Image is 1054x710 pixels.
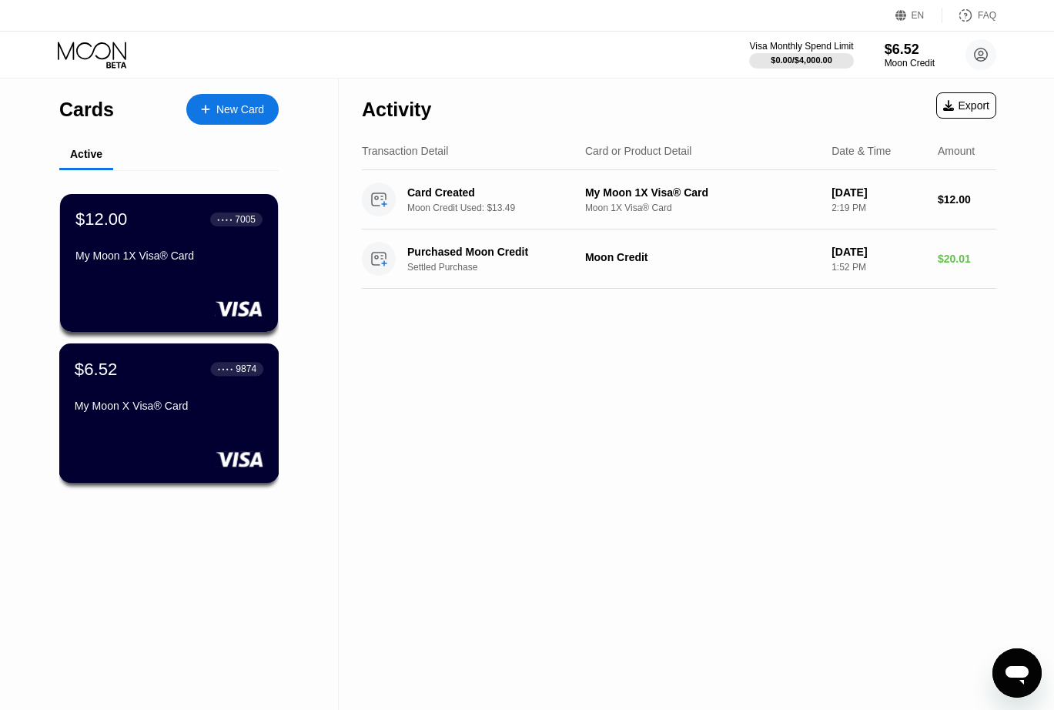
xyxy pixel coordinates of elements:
div: 1:52 PM [831,262,925,273]
div: $20.01 [938,253,996,265]
div: $6.52● ● ● ●9874My Moon X Visa® Card [60,344,278,482]
div: Active [70,148,102,160]
div: My Moon X Visa® Card [75,400,263,412]
div: Card Created [407,186,584,199]
div: Activity [362,99,431,121]
div: Moon Credit [885,58,935,69]
div: Export [936,92,996,119]
div: Moon Credit Used: $13.49 [407,203,597,213]
div: New Card [216,103,264,116]
div: Purchased Moon CreditSettled PurchaseMoon Credit[DATE]1:52 PM$20.01 [362,229,996,289]
div: Export [943,99,989,112]
div: $12.00● ● ● ●7005My Moon 1X Visa® Card [60,194,278,332]
div: Card CreatedMoon Credit Used: $13.49My Moon 1X Visa® CardMoon 1X Visa® Card[DATE]2:19 PM$12.00 [362,170,996,229]
div: ● ● ● ● [217,217,233,222]
div: 7005 [235,214,256,225]
div: $12.00 [75,209,127,229]
div: Visa Monthly Spend Limit [749,41,853,52]
div: EN [895,8,942,23]
div: Card or Product Detail [585,145,692,157]
div: [DATE] [831,186,925,199]
div: Transaction Detail [362,145,448,157]
div: My Moon 1X Visa® Card [75,250,263,262]
div: ● ● ● ● [218,367,233,371]
div: $12.00 [938,193,996,206]
div: $6.52Moon Credit [885,42,935,69]
div: Moon 1X Visa® Card [585,203,819,213]
div: $6.52 [885,42,935,58]
div: 9874 [236,363,256,374]
div: New Card [186,94,279,125]
div: [DATE] [831,246,925,258]
div: FAQ [942,8,996,23]
div: 2:19 PM [831,203,925,213]
div: Visa Monthly Spend Limit$0.00/$4,000.00 [749,41,853,69]
div: Settled Purchase [407,262,597,273]
div: My Moon 1X Visa® Card [585,186,819,199]
div: Purchased Moon Credit [407,246,584,258]
iframe: Button to launch messaging window [992,648,1042,698]
div: Cards [59,99,114,121]
div: Moon Credit [585,251,819,263]
div: EN [912,10,925,21]
div: $0.00 / $4,000.00 [771,55,832,65]
div: Amount [938,145,975,157]
div: $6.52 [75,359,118,379]
div: Date & Time [831,145,891,157]
div: FAQ [978,10,996,21]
